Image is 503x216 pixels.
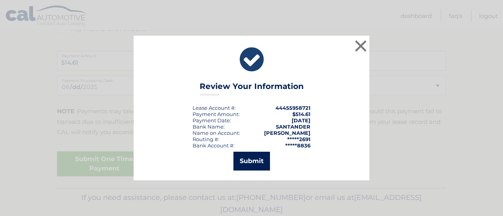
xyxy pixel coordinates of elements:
span: Payment Date [193,117,230,123]
div: : [193,117,231,123]
strong: [PERSON_NAME] [264,130,310,136]
h3: Review Your Information [200,82,304,95]
strong: 44455958721 [275,105,310,111]
strong: SANTANDER [276,123,310,130]
span: [DATE] [292,117,310,123]
button: × [353,38,369,54]
div: Name on Account: [193,130,240,136]
div: Bank Name: [193,123,225,130]
div: Routing #: [193,136,219,142]
span: $514.61 [292,111,310,117]
div: Bank Account #: [193,142,235,149]
div: Payment Amount: [193,111,240,117]
button: Submit [233,152,270,171]
div: Lease Account #: [193,105,236,111]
